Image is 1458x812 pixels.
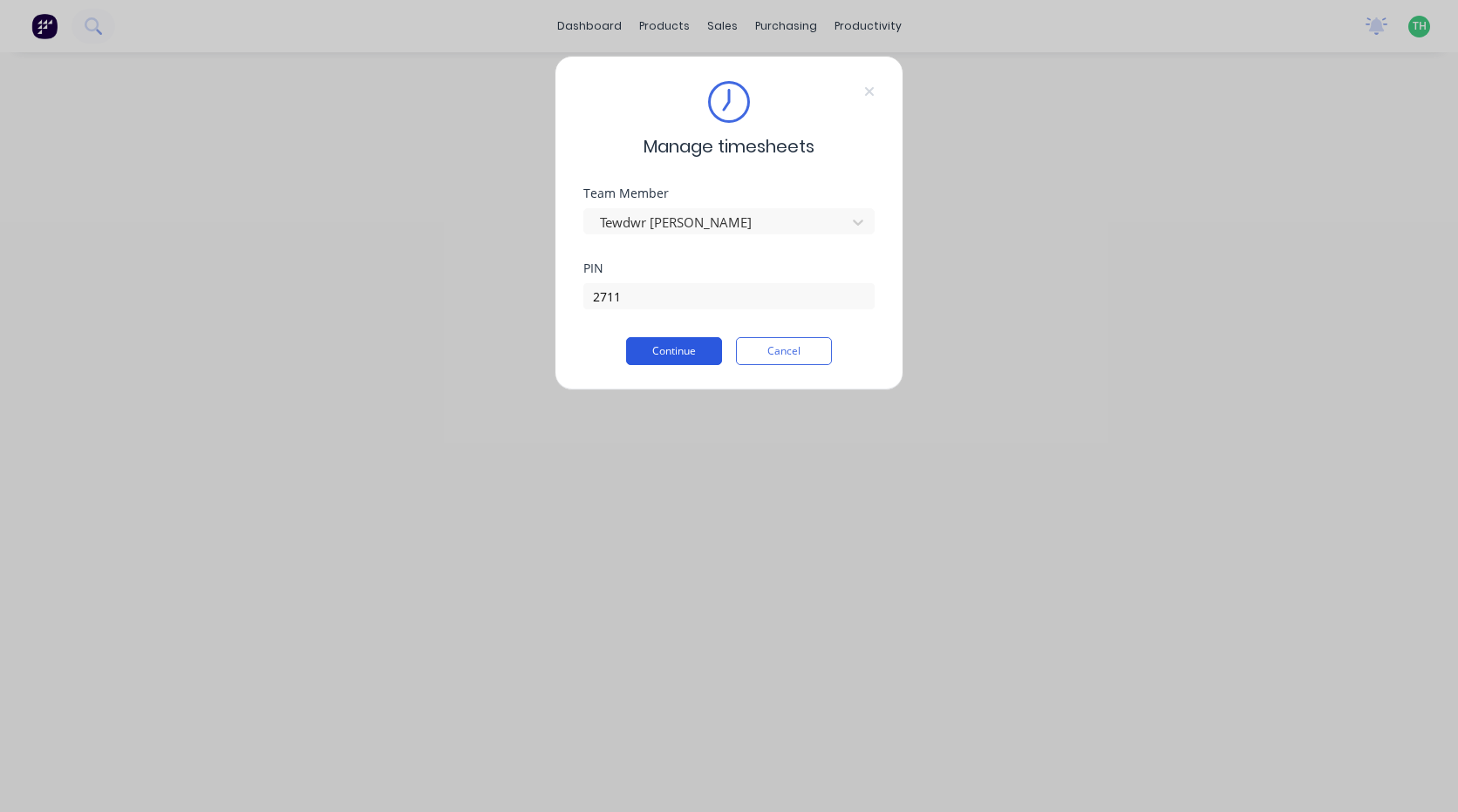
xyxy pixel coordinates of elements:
[644,133,814,159] span: Manage timesheets
[736,337,832,365] button: Cancel
[583,187,875,200] div: Team Member
[583,283,875,309] input: Enter PIN
[583,262,875,274] div: PIN
[626,337,722,365] button: Continue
